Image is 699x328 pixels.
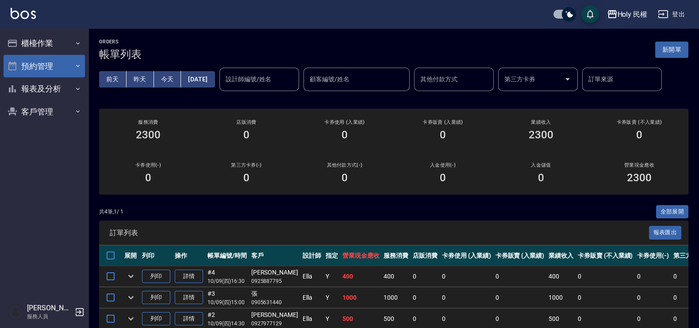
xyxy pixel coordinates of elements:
a: 詳情 [175,312,203,326]
th: 帳單編號/時間 [205,245,249,266]
img: Logo [11,8,36,19]
p: 10/09 (四) 14:30 [207,320,247,328]
td: Y [323,266,340,287]
td: Ella [300,266,323,287]
p: 10/09 (四) 15:00 [207,298,247,306]
div: [PERSON_NAME] [251,268,298,277]
button: 報表匯出 [649,226,682,240]
h2: 店販消費 [208,119,285,125]
p: 0927977129 [251,320,298,328]
td: #3 [205,287,249,308]
button: 報表及分析 [4,77,85,100]
button: 預約管理 [4,55,85,78]
h3: 0 [342,129,348,141]
button: [DATE] [181,71,215,88]
td: 0 [440,287,493,308]
h3: 2300 [627,172,652,184]
a: 報表匯出 [649,228,682,236]
h2: 卡券使用(-) [110,162,187,168]
td: 400 [381,266,411,287]
h5: [PERSON_NAME] [27,304,72,313]
h2: ORDERS [99,39,142,45]
th: 營業現金應收 [340,245,382,266]
p: 共 4 筆, 1 / 1 [99,208,123,216]
h2: 業績收入 [503,119,580,125]
div: Holy 民權 [618,9,648,20]
td: 0 [493,287,547,308]
p: 0905631440 [251,298,298,306]
td: Y [323,287,340,308]
h3: 0 [538,172,544,184]
td: 0 [411,266,440,287]
td: 400 [546,266,576,287]
th: 業績收入 [546,245,576,266]
h3: 2300 [529,129,553,141]
th: 卡券販賣 (入業績) [493,245,547,266]
td: 0 [635,266,671,287]
th: 列印 [140,245,173,266]
td: #4 [205,266,249,287]
th: 客戶 [249,245,300,266]
button: 今天 [154,71,181,88]
td: 400 [340,266,382,287]
button: 櫃檯作業 [4,32,85,55]
td: 0 [493,266,547,287]
p: 服務人員 [27,313,72,320]
button: Open [561,72,575,86]
h2: 第三方卡券(-) [208,162,285,168]
h3: 2300 [136,129,161,141]
h2: 入金使用(-) [404,162,481,168]
th: 展開 [122,245,140,266]
th: 店販消費 [411,245,440,266]
h3: 0 [243,172,250,184]
button: expand row [124,291,138,304]
p: 10/09 (四) 16:30 [207,277,247,285]
a: 詳情 [175,270,203,283]
h3: 0 [243,129,250,141]
button: 全部展開 [656,205,689,219]
button: 新開單 [655,42,688,58]
th: 指定 [323,245,340,266]
td: 0 [576,287,635,308]
button: expand row [124,270,138,283]
h2: 其他付款方式(-) [306,162,383,168]
h2: 營業現金應收 [601,162,678,168]
h2: 入金儲值 [503,162,580,168]
td: 0 [411,287,440,308]
th: 卡券使用 (入業績) [440,245,493,266]
a: 新開單 [655,45,688,53]
button: 客戶管理 [4,100,85,123]
th: 設計師 [300,245,323,266]
th: 服務消費 [381,245,411,266]
th: 卡券使用(-) [635,245,671,266]
div: [PERSON_NAME] [251,310,298,320]
td: 0 [635,287,671,308]
h3: 0 [440,129,446,141]
h2: 卡券販賣 (不入業績) [601,119,678,125]
h2: 卡券販賣 (入業績) [404,119,481,125]
h2: 卡券使用 (入業績) [306,119,383,125]
button: 列印 [142,312,170,326]
button: 前天 [99,71,127,88]
span: 訂單列表 [110,229,649,237]
button: Holy 民權 [603,5,651,23]
h3: 0 [636,129,642,141]
h3: 帳單列表 [99,48,142,61]
button: 登出 [654,6,688,23]
td: 1000 [546,287,576,308]
button: 列印 [142,291,170,305]
td: Ella [300,287,323,308]
td: 0 [576,266,635,287]
div: 張 [251,289,298,298]
button: 列印 [142,270,170,283]
img: Person [7,303,25,321]
button: 昨天 [127,71,154,88]
th: 操作 [173,245,205,266]
a: 詳情 [175,291,203,305]
p: 0925887795 [251,277,298,285]
button: save [581,5,599,23]
h3: 0 [342,172,348,184]
h3: 0 [440,172,446,184]
td: 1000 [381,287,411,308]
td: 0 [440,266,493,287]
